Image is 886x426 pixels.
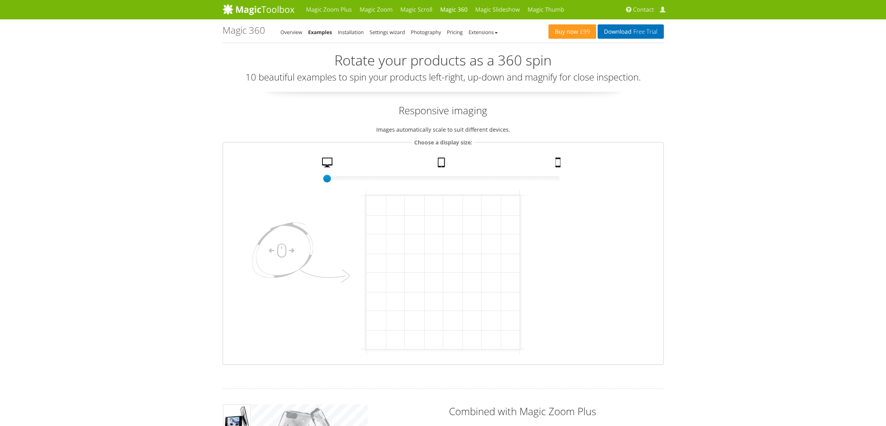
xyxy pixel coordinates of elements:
span: Contact [633,6,654,14]
img: MagicToolbox.com - Image tools for your website [223,3,295,15]
legend: Choose a display size: [412,138,474,147]
a: Buy now£99 [548,24,596,39]
h1: Magic 360 [223,25,265,35]
a: Tablet [435,158,450,171]
a: Mobile [552,158,566,171]
a: Extensions [468,29,497,36]
h2: Responsive imaging [223,103,664,117]
a: Overview [281,29,302,36]
a: DownloadFree Trial [598,24,663,39]
a: Examples [308,29,332,36]
h2: Combined with Magic Zoom Plus [449,404,664,418]
a: Pricing [447,29,463,36]
a: Settings wizard [370,29,405,36]
span: Free Trial [631,29,657,35]
p: Images automatically scale to suit different devices. [223,125,664,134]
h3: 10 beautiful examples to spin your products left-right, up-down and magnify for close inspection. [223,72,664,82]
a: Photography [411,29,441,36]
a: Installation [338,29,364,36]
h2: Rotate your products as a 360 spin [223,53,664,68]
span: £99 [578,29,590,35]
a: Desktop [319,158,338,171]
